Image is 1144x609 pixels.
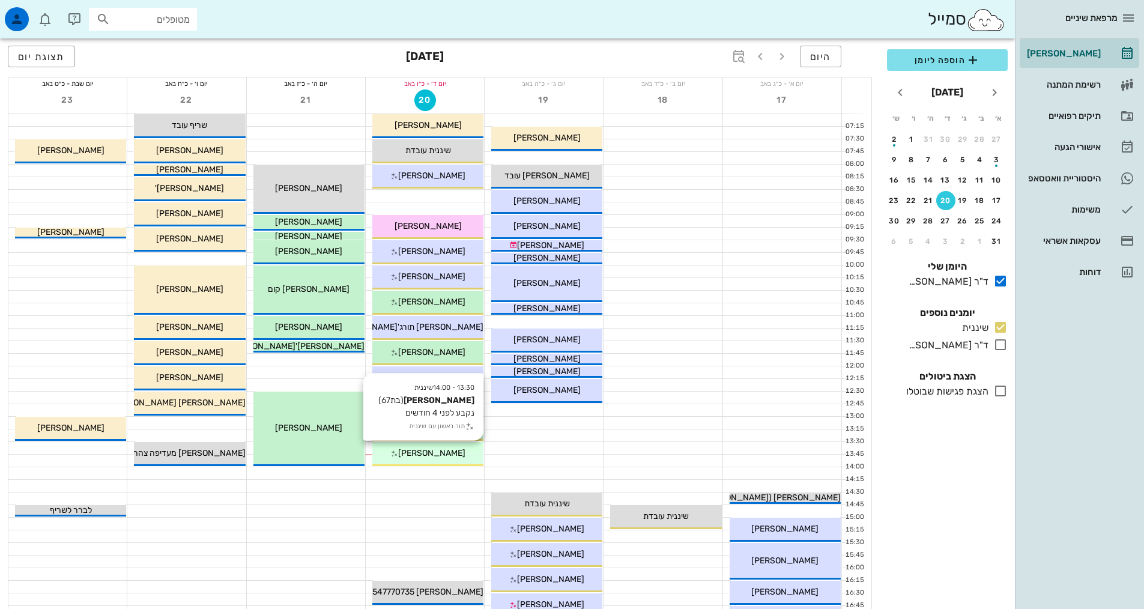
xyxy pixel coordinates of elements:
span: [PERSON_NAME] קום [268,284,350,294]
div: 16:00 [842,563,867,573]
div: עסקאות אשראי [1024,236,1101,246]
div: 13:45 [842,449,867,459]
a: רשימת המתנה [1020,70,1139,99]
button: 6 [885,232,904,251]
span: [PERSON_NAME] [275,183,342,193]
div: 12:15 [842,374,867,384]
div: 11:15 [842,323,867,333]
span: [PERSON_NAME] [398,347,465,357]
div: 30 [936,135,955,144]
button: 20 [414,89,436,111]
span: [PERSON_NAME]' [155,183,224,193]
a: משימות [1020,195,1139,224]
span: [PERSON_NAME] עובד [504,171,590,181]
span: [PERSON_NAME] [156,234,223,244]
div: 10:00 [842,260,867,270]
div: 2 [885,135,904,144]
button: 30 [885,211,904,231]
div: 14:45 [842,500,867,510]
th: ב׳ [973,108,989,129]
button: 11 [970,171,990,190]
button: 19 [953,191,972,210]
span: הוספה ליומן [897,53,998,67]
div: 14:00 [842,462,867,472]
div: 15:00 [842,512,867,523]
span: [PERSON_NAME] [513,253,581,263]
th: א׳ [991,108,1006,129]
span: [PERSON_NAME] [398,297,465,307]
h4: יומנים נוספים [887,306,1008,320]
div: ד"ר [PERSON_NAME] [904,274,988,289]
div: ד"ר [PERSON_NAME] [904,338,988,353]
button: 30 [936,130,955,149]
div: 22 [902,196,921,205]
button: 21 [295,89,316,111]
div: 21 [919,196,938,205]
span: [PERSON_NAME] ([PERSON_NAME]) [698,492,841,503]
div: 4 [919,237,938,246]
button: 2 [885,130,904,149]
div: 2 [953,237,972,246]
span: [PERSON_NAME] [156,145,223,156]
div: 16:15 [842,575,867,586]
span: [PERSON_NAME] [275,231,342,241]
span: [PERSON_NAME] 0547770735 לאירה [344,587,483,597]
div: 09:15 [842,222,867,232]
button: 13 [936,171,955,190]
span: [PERSON_NAME] [37,145,104,156]
a: היסטוריית וואטסאפ [1020,164,1139,193]
span: 19 [533,95,555,105]
span: לברר לשריף [50,505,92,515]
button: 17 [771,89,793,111]
span: [PERSON_NAME] [275,217,342,227]
button: תצוגת יום [8,46,75,67]
div: 8 [902,156,921,164]
a: [PERSON_NAME] [1020,39,1139,68]
span: [PERSON_NAME] [517,574,584,584]
div: יום שבת - כ״ט באב [8,77,127,89]
span: שיננית עובדת [405,145,451,156]
a: עסקאות אשראי [1020,226,1139,255]
div: 08:45 [842,197,867,207]
div: 12:45 [842,399,867,409]
div: 6 [936,156,955,164]
button: 31 [919,130,938,149]
div: 11 [970,176,990,184]
div: 3 [936,237,955,246]
div: יום ו׳ - כ״ח באב [127,77,246,89]
button: 3 [936,232,955,251]
div: 5 [902,237,921,246]
div: 07:15 [842,121,867,132]
div: 13:30 [842,437,867,447]
div: 3 [987,156,1006,164]
div: יום ג׳ - כ״ה באב [485,77,603,89]
a: דוחות [1020,258,1139,286]
div: תיקים רפואיים [1024,111,1101,121]
button: 31 [987,232,1006,251]
div: 28 [919,217,938,225]
button: 27 [987,130,1006,149]
span: [PERSON_NAME] [513,354,581,364]
div: 14:30 [842,487,867,497]
div: סמייל [928,7,1005,32]
span: [PERSON_NAME] [395,221,462,231]
button: הוספה ליומן [887,49,1008,71]
div: יום ב׳ - כ״ד באב [604,77,722,89]
span: [PERSON_NAME] [PERSON_NAME] [109,398,246,408]
button: חודש הבא [889,82,911,103]
button: 19 [533,89,555,111]
div: 11:45 [842,348,867,359]
div: 26 [953,217,972,225]
span: [PERSON_NAME] [517,549,584,559]
button: 4 [970,150,990,169]
a: אישורי הגעה [1020,133,1139,162]
div: שיננית [957,321,988,335]
div: דוחות [1024,267,1101,277]
span: [PERSON_NAME] [513,221,581,231]
div: יום א׳ - כ״ג באב [723,77,841,89]
span: תצוגת יום [18,51,65,62]
span: [PERSON_NAME] [513,385,581,395]
span: [PERSON_NAME] [513,278,581,288]
button: 2 [953,232,972,251]
div: 13 [936,176,955,184]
